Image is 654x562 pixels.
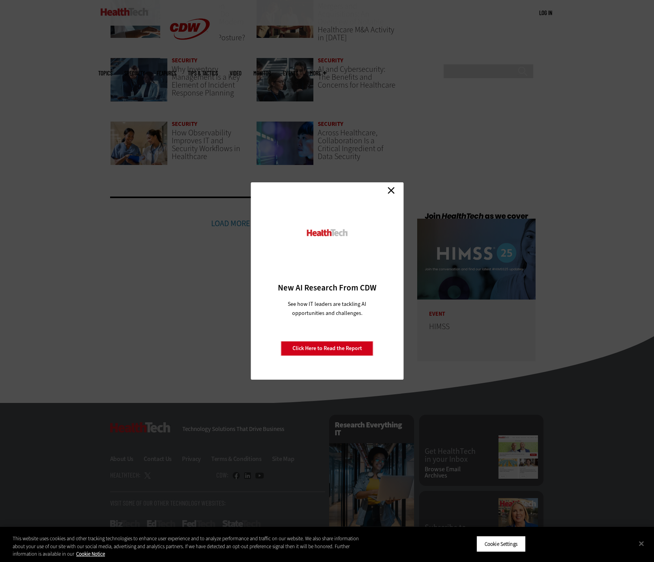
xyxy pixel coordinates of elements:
[385,184,397,196] a: Close
[76,551,105,557] a: More information about your privacy
[633,535,650,552] button: Close
[305,229,349,237] img: HealthTech_0.png
[281,341,373,356] a: Click Here to Read the Report
[13,535,360,558] div: This website uses cookies and other tracking technologies to enhance user experience and to analy...
[476,536,526,552] button: Cookie Settings
[278,300,376,318] p: See how IT leaders are tackling AI opportunities and challenges.
[264,282,390,293] h3: New AI Research From CDW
